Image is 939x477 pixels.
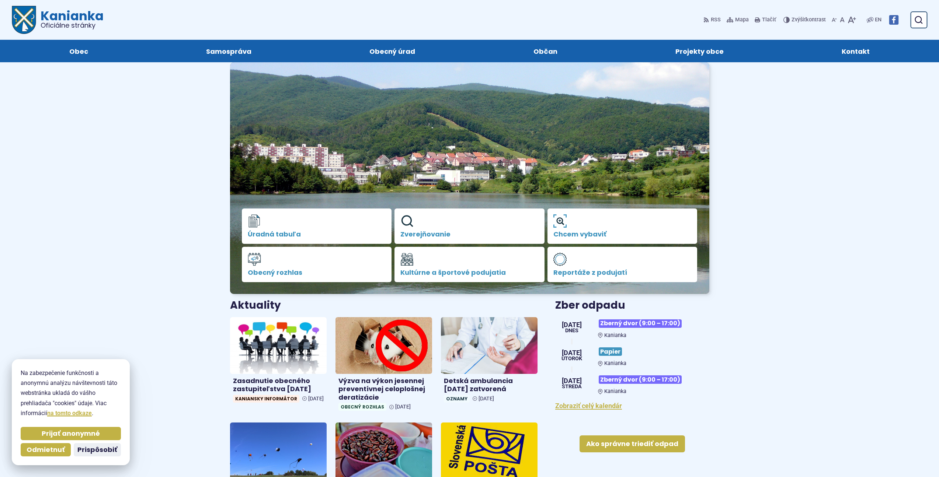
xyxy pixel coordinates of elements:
span: Tlačiť [762,17,776,23]
a: Kultúrne a športové podujatia [394,247,545,282]
button: Zmenšiť veľkosť písma [830,12,838,28]
a: Ako správne triediť odpad [580,435,685,452]
button: Prijať anonymné [21,427,121,440]
a: EN [873,15,883,24]
h3: Aktuality [230,300,281,311]
span: Zberný dvor (9:00 – 17:00) [599,319,682,328]
span: EN [875,15,881,24]
span: Dnes [562,328,582,333]
span: streda [562,384,582,389]
span: Prijať anonymné [42,429,100,438]
a: Výzva na výkon jesennej preventívnej celoplošnej deratizácie Obecný rozhlas [DATE] [335,317,432,414]
span: Papier [599,347,622,356]
span: RSS [711,15,721,24]
h3: Zber odpadu [555,300,709,311]
img: Prejsť na Facebook stránku [889,15,898,25]
span: Reportáže z podujatí [553,269,692,276]
a: Občan [482,40,609,62]
a: Obec [18,40,140,62]
span: [DATE] [308,396,324,402]
a: Zberný dvor (9:00 – 17:00) Kanianka [DATE] streda [555,372,709,394]
img: Prejsť na domovskú stránku [12,6,36,34]
span: Chcem vybaviť [553,231,692,238]
button: Zväčšiť veľkosť písma [846,12,858,28]
button: Zvýšiťkontrast [783,12,827,28]
a: Mapa [725,12,750,28]
h4: Výzva na výkon jesennej preventívnej celoplošnej deratizácie [338,377,429,402]
a: Obecný rozhlas [242,247,392,282]
span: kontrast [792,17,826,23]
span: Oznamy [444,395,470,403]
a: Zobraziť celý kalendár [555,402,622,410]
a: Úradná tabuľa [242,208,392,244]
span: Odmietnuť [27,446,65,454]
a: Zasadnutie obecného zastupiteľstva [DATE] Kaniansky informátor [DATE] [230,317,327,406]
p: Na zabezpečenie funkčnosti a anonymnú analýzu návštevnosti táto webstránka ukladá do vášho prehli... [21,368,121,418]
span: Kanianka [604,388,626,394]
h4: Detská ambulancia [DATE] zatvorená [444,377,535,393]
span: Prispôsobiť [77,446,117,454]
span: Samospráva [206,40,251,62]
span: Mapa [735,15,749,24]
span: Zberný dvor (9:00 – 17:00) [599,375,682,384]
span: Obec [69,40,88,62]
a: Logo Kanianka, prejsť na domovskú stránku. [12,6,104,34]
span: Oficiálne stránky [41,22,104,29]
h4: Zasadnutie obecného zastupiteľstva [DATE] [233,377,324,393]
span: Obecný rozhlas [338,403,386,411]
a: na tomto odkaze [47,410,92,417]
a: Zberný dvor (9:00 – 17:00) Kanianka [DATE] Dnes [555,316,709,339]
span: Kaniansky informátor [233,395,299,403]
a: Chcem vybaviť [547,208,698,244]
span: Obecný úrad [369,40,415,62]
a: Reportáže z podujatí [547,247,698,282]
button: Odmietnuť [21,443,71,456]
span: [DATE] [561,350,582,356]
a: Projekty obce [624,40,775,62]
a: RSS [703,12,722,28]
span: [DATE] [395,404,411,410]
a: Samospráva [154,40,303,62]
span: Úradná tabuľa [248,231,386,238]
span: Kanianka [604,332,626,339]
button: Tlačiť [753,12,778,28]
span: utorok [561,356,582,361]
a: Zverejňovanie [394,208,545,244]
button: Nastaviť pôvodnú veľkosť písma [838,12,846,28]
a: Kontakt [790,40,921,62]
span: Zverejňovanie [400,231,539,238]
span: [DATE] [562,378,582,384]
span: [DATE] [562,322,582,328]
a: Obecný úrad [318,40,467,62]
span: [DATE] [479,396,494,402]
h1: Kanianka [36,10,104,29]
span: Zvýšiť [792,17,806,23]
span: Kultúrne a športové podujatia [400,269,539,276]
span: Občan [533,40,557,62]
button: Prispôsobiť [74,443,121,456]
span: Obecný rozhlas [248,269,386,276]
a: Papier Kanianka [DATE] utorok [555,344,709,366]
span: Projekty obce [675,40,724,62]
span: Kontakt [842,40,870,62]
span: Kanianka [604,360,626,366]
a: Detská ambulancia [DATE] zatvorená Oznamy [DATE] [441,317,538,406]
